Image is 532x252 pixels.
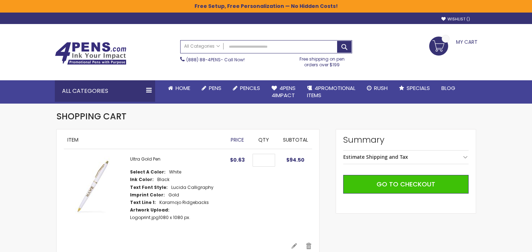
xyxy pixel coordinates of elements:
dd: Black [157,177,169,182]
span: Rush [374,84,388,92]
a: Pens [196,80,227,96]
span: Go to Checkout [377,180,435,189]
a: Blog [436,80,461,96]
span: 4Pens 4impact [272,84,296,99]
a: All Categories [181,41,224,52]
div: All Categories [55,80,155,102]
dt: Text Font Style [130,185,168,190]
a: (888) 88-4PENS [186,57,221,63]
strong: Estimate Shipping and Tax [343,153,408,160]
span: Blog [441,84,455,92]
img: Ultra Gold-White [64,156,123,215]
dt: Ink Color [130,177,154,182]
div: Free shipping on pen orders over $199 [292,53,352,68]
span: Shopping Cart [57,110,126,122]
button: Go to Checkout [343,175,469,194]
span: Pencils [240,84,260,92]
dd: 1080 x 1080 px. [130,215,190,220]
span: $0.63 [230,156,245,163]
dd: Karamojo Ridgebacks [159,200,209,205]
span: - Call Now! [186,57,245,63]
a: 4Pens4impact [266,80,301,104]
span: Qty [258,136,269,143]
span: Pens [209,84,221,92]
a: Ultra Gold Pen [130,156,160,162]
span: $94.50 [286,156,305,163]
dt: Imprint Color [130,192,165,198]
dd: White [169,169,181,175]
a: Wishlist [441,16,470,22]
dt: Text Line 1 [130,200,156,205]
span: Subtotal [283,136,308,143]
dt: Select A Color [130,169,166,175]
a: Ultra Gold-White [64,156,130,235]
dd: Gold [168,192,179,198]
a: Logoprint.jpg [130,214,159,220]
a: Home [162,80,196,96]
a: Rush [361,80,393,96]
dd: Lucida Calligraphy [171,185,214,190]
img: 4Pens Custom Pens and Promotional Products [55,42,126,65]
span: Home [176,84,190,92]
span: Item [67,136,78,143]
span: 4PROMOTIONAL ITEMS [307,84,355,99]
a: Pencils [227,80,266,96]
span: All Categories [184,43,220,49]
span: Specials [407,84,430,92]
a: Specials [393,80,436,96]
strong: Summary [343,134,469,146]
dt: Artwork Upload [130,207,169,213]
span: Price [231,136,244,143]
a: 4PROMOTIONALITEMS [301,80,361,104]
iframe: Google Customer Reviews [473,233,532,252]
